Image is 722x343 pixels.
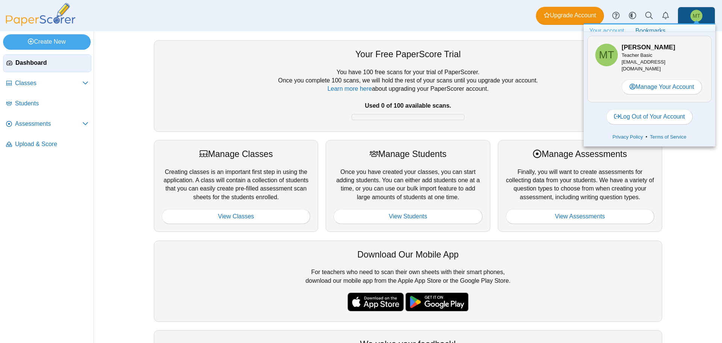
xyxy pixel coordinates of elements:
a: Classes [3,75,91,93]
span: Assessments [15,120,82,128]
div: [EMAIL_ADDRESS][DOMAIN_NAME] [622,52,704,73]
div: Manage Students [334,148,482,160]
a: Manage Your Account [622,79,702,95]
span: Melody Taylor [690,10,702,22]
a: Terms of Service [647,133,689,141]
a: Your account [584,24,630,37]
a: Alerts [657,8,674,24]
a: Privacy Policy [610,133,646,141]
div: You have 100 free scans for your trial of PaperScorer. Once you complete 100 scans, we will hold ... [162,68,654,124]
span: Upload & Score [15,140,88,148]
img: google-play-badge.png [405,293,469,311]
h3: [PERSON_NAME] [622,43,704,52]
span: Dashboard [15,59,88,67]
div: Your Free PaperScore Trial [162,48,654,60]
a: Students [3,95,91,113]
span: Upgrade Account [544,11,596,20]
div: Manage Classes [162,148,310,160]
div: Manage Assessments [506,148,654,160]
a: Dashboard [3,54,91,72]
span: Students [15,99,88,108]
a: View Students [334,209,482,224]
a: Log Out of Your Account [606,109,693,124]
a: View Classes [162,209,310,224]
a: View Assessments [506,209,654,224]
a: PaperScorer [3,21,78,27]
div: • [587,131,711,143]
a: Create New [3,34,91,49]
img: PaperScorer [3,3,78,26]
img: apple-store-badge.svg [347,293,404,311]
span: Melody Taylor [595,44,618,66]
div: For teachers who need to scan their own sheets with their smart phones, download our mobile app f... [154,241,662,322]
span: Classes [15,79,82,87]
a: Melody Taylor [678,7,715,25]
a: Upload & Score [3,136,91,154]
div: Creating classes is an important first step in using the application. A class will contain a coll... [154,140,318,232]
b: Used 0 of 100 available scans. [365,102,451,109]
a: Learn more here [328,85,372,92]
div: Download Our Mobile App [162,248,654,261]
a: Bookmarks [630,24,671,37]
a: Upgrade Account [536,7,604,25]
div: Once you have created your classes, you can start adding students. You can either add students on... [326,140,490,232]
span: Teacher Basic [622,52,652,58]
span: Melody Taylor [599,50,614,60]
span: Melody Taylor [693,13,700,18]
a: Assessments [3,115,91,133]
div: Finally, you will want to create assessments for collecting data from your students. We have a va... [498,140,662,232]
